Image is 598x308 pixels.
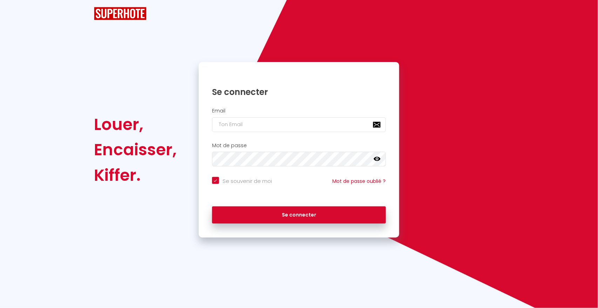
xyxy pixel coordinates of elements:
[94,7,147,20] img: SuperHote logo
[94,112,177,137] div: Louer,
[212,143,386,149] h2: Mot de passe
[333,178,386,185] a: Mot de passe oublié ?
[212,108,386,114] h2: Email
[212,117,386,132] input: Ton Email
[212,87,386,97] h1: Se connecter
[94,137,177,162] div: Encaisser,
[212,206,386,224] button: Se connecter
[94,163,177,188] div: Kiffer.
[6,3,27,24] button: Ouvrir le widget de chat LiveChat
